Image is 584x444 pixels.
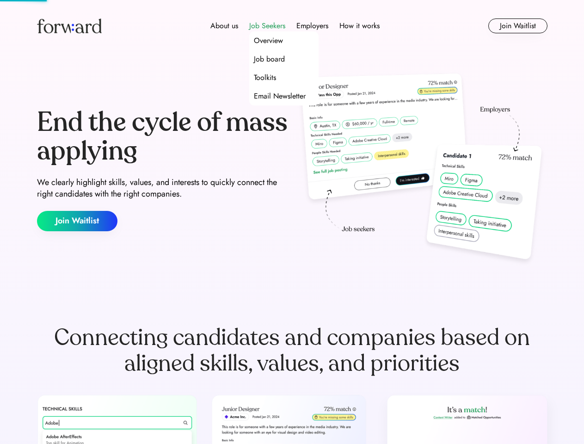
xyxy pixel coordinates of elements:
[296,70,547,269] img: hero-image.png
[254,54,285,65] div: Job board
[37,108,289,165] div: End the cycle of mass applying
[37,18,102,33] img: Forward logo
[210,20,238,31] div: About us
[296,20,328,31] div: Employers
[37,211,117,231] button: Join Waitlist
[254,91,306,102] div: Email Newsletter
[37,177,289,200] div: We clearly highlight skills, values, and interests to quickly connect the right candidates with t...
[254,72,276,83] div: Toolkits
[339,20,380,31] div: How it works
[488,18,547,33] button: Join Waitlist
[254,35,283,46] div: Overview
[249,20,285,31] div: Job Seekers
[37,325,547,376] div: Connecting candidates and companies based on aligned skills, values, and priorities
